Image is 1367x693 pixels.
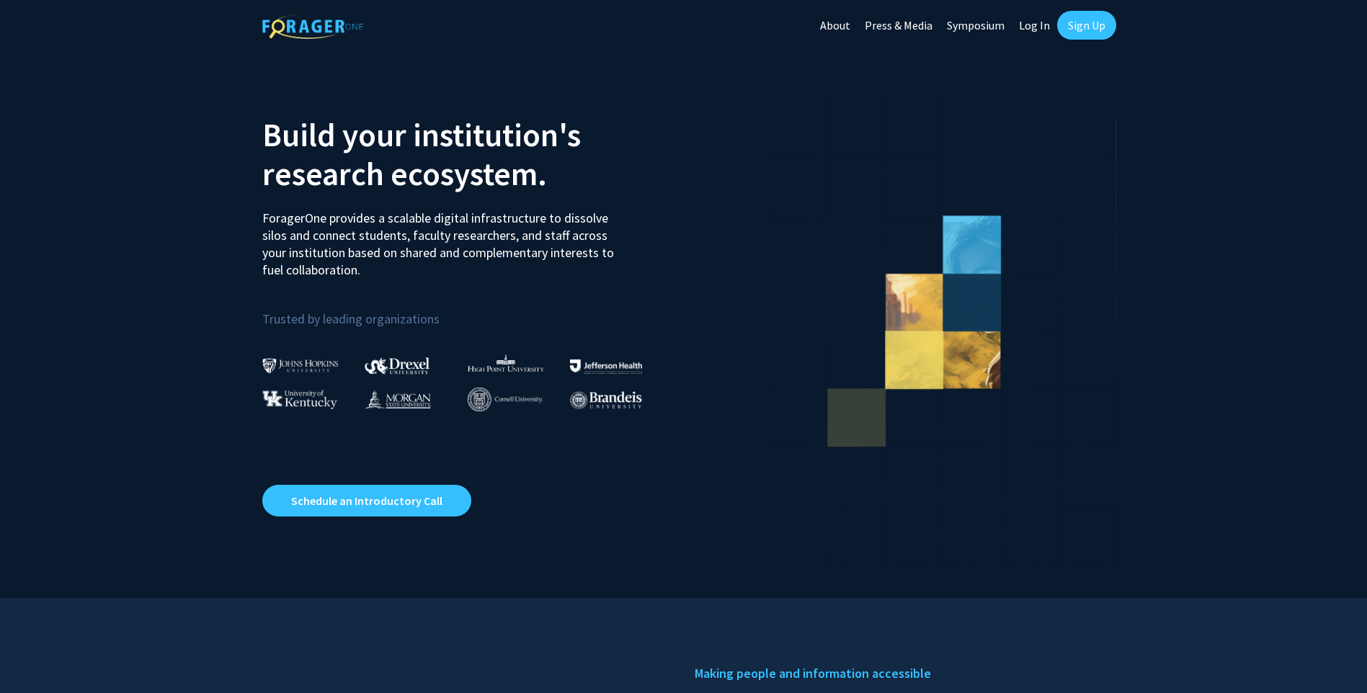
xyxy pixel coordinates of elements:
[365,357,429,374] img: Drexel University
[262,115,673,193] h2: Build your institution's research ecosystem.
[365,390,431,408] img: Morgan State University
[570,391,642,409] img: Brandeis University
[695,663,1105,684] h5: Making people and information accessible
[1057,11,1116,40] a: Sign Up
[262,485,471,517] a: Opens in a new tab
[262,14,363,39] img: ForagerOne Logo
[468,354,544,372] img: High Point University
[570,359,642,373] img: Thomas Jefferson University
[468,388,543,411] img: Cornell University
[262,199,624,279] p: ForagerOne provides a scalable digital infrastructure to dissolve silos and connect students, fac...
[262,390,337,409] img: University of Kentucky
[262,358,339,373] img: Johns Hopkins University
[262,290,673,330] p: Trusted by leading organizations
